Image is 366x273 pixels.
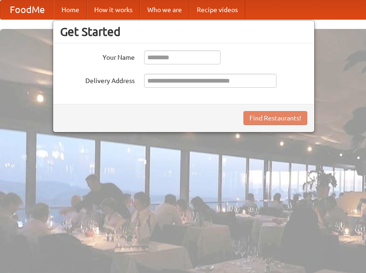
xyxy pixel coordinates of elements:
[87,0,140,19] a: How it works
[60,50,135,62] label: Your Name
[60,74,135,85] label: Delivery Address
[189,0,245,19] a: Recipe videos
[54,0,87,19] a: Home
[0,0,54,19] a: FoodMe
[60,25,307,39] h3: Get Started
[243,111,307,125] button: Find Restaurants!
[140,0,189,19] a: Who we are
